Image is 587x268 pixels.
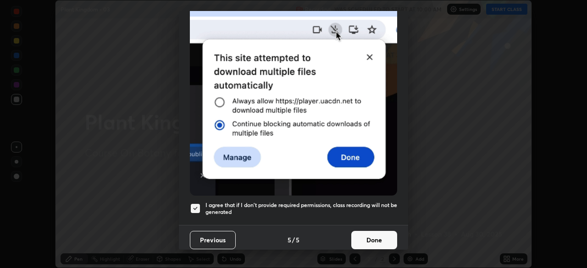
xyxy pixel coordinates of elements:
h4: / [292,235,295,245]
button: Done [351,231,397,249]
h5: I agree that if I don't provide required permissions, class recording will not be generated [205,202,397,216]
button: Previous [190,231,236,249]
h4: 5 [296,235,299,245]
h4: 5 [288,235,291,245]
